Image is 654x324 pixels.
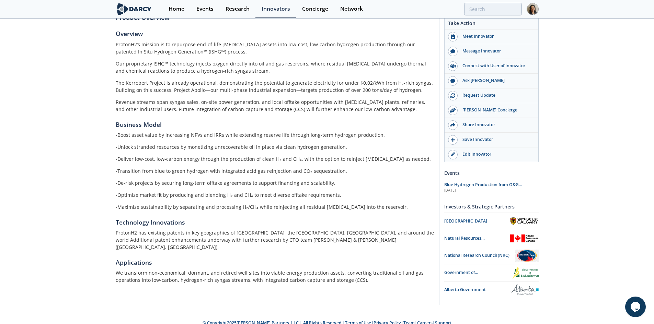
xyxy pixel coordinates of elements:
p: ProtonH2’s mission is to repurpose end-of-life [MEDICAL_DATA] assets into low-cost, low-carbon hy... [116,41,434,55]
img: Government of Saskatchewan [512,267,538,279]
div: Message Innovator [458,48,535,54]
div: Share Innovator [458,122,535,128]
p: -Maximize sustainability by separating and processing H₂/CH₄ while reinjecting all residual [MEDI... [116,203,434,211]
h5: Business Model [116,120,434,129]
a: Government of [GEOGRAPHIC_DATA] Government of Saskatchewan [444,267,539,279]
p: The Kerrobert Project is already operational, demonstrating the potential to generate electricity... [116,79,434,94]
a: [GEOGRAPHIC_DATA] University of Calgary [444,215,539,227]
div: Request Update [458,92,535,98]
div: [GEOGRAPHIC_DATA] [444,218,510,224]
a: Alberta Government Alberta Government [444,284,539,296]
div: Events [444,167,539,179]
div: Save Innovator [458,136,535,143]
img: Natural Resources Canada [510,234,539,242]
p: We transform non-economical, dormant, and retired well sites into viable energy production assets... [116,269,434,284]
div: Take Action [445,20,538,29]
a: Blue Hydrogen Production from O&G [PERSON_NAME] w/ Proton Technologies [DATE] [444,182,539,193]
p: -Unlock stranded resources by monetizing unrecoverable oil in place via clean hydrogen generation. [116,143,434,151]
div: Edit Innovator [458,151,535,157]
p: Revenue streams span syngas sales, on-site power generation, and local offtake opportunities with... [116,98,434,113]
p: -Deliver low-cost, low-carbon energy through the production of clean H₂ and CH₄, with the option ... [116,155,434,163]
h5: Technology Innovations [116,218,434,227]
a: National Research Council (NRC) National Research Council (NRC) [444,250,539,262]
div: Alberta Government [444,287,510,293]
div: [PERSON_NAME] Concierge [458,107,535,113]
span: Blue Hydrogen Production from O&G [PERSON_NAME] w/ Proton Technologies [444,182,526,194]
div: Home [169,6,184,12]
div: Natural Resources [GEOGRAPHIC_DATA] [444,235,510,241]
div: Research [226,6,250,12]
p: -Transition from blue to green hydrogen with integrated acid gas reinjection and CO₂ sequestration. [116,167,434,175]
div: National Research Council (NRC) [444,252,516,259]
div: Innovators [262,6,290,12]
input: Advanced Search [464,3,522,15]
p: -Optimize market fit by producing and blending H₂ and CH₄ to meet diverse offtake requirements. [116,191,434,199]
a: Edit Innovator [445,147,538,162]
div: Investors & Strategic Partners [444,201,539,213]
div: Government of [GEOGRAPHIC_DATA] [444,269,512,276]
p: ProtonH2 has existing patents in key geographies of [GEOGRAPHIC_DATA], the [GEOGRAPHIC_DATA], [GE... [116,229,434,251]
img: Profile [527,3,539,15]
iframe: chat widget [625,297,647,317]
button: Save Innovator [445,133,538,147]
img: University of Calgary [510,217,539,226]
p: -Boost asset value by increasing NPVs and IRRs while extending reserve life through long-term hyd... [116,131,434,139]
div: Ask [PERSON_NAME] [458,77,535,84]
img: National Research Council (NRC) [515,250,538,262]
img: Alberta Government [510,284,539,295]
h5: Overview [116,29,434,38]
div: Events [196,6,214,12]
p: Our proprietary ISHG™ technology injects oxygen directly into oil and gas reservoirs, where resid... [116,60,434,74]
div: Concierge [302,6,328,12]
div: Network [340,6,363,12]
div: [DATE] [444,188,539,193]
img: logo-wide.svg [116,3,153,15]
h5: Applications [116,258,434,267]
div: Meet Innovator [458,33,535,39]
a: Natural Resources [GEOGRAPHIC_DATA] Natural Resources Canada [444,232,539,244]
div: Connect with User of Innovator [458,63,535,69]
p: -De-risk projects by securing long-term offtake agreements to support financing and scalability. [116,179,434,187]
